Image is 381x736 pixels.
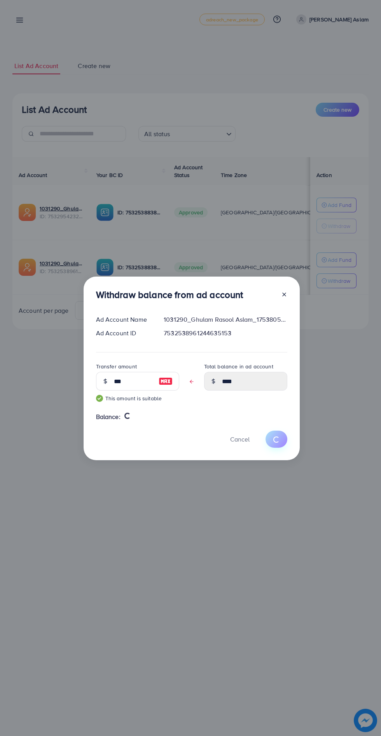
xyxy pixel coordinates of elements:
[157,315,293,324] div: 1031290_Ghulam Rasool Aslam_1753805901568
[96,394,179,402] small: This amount is suitable
[220,431,259,447] button: Cancel
[159,377,173,386] img: image
[157,329,293,338] div: 7532538961244635153
[90,315,158,324] div: Ad Account Name
[96,363,137,370] label: Transfer amount
[204,363,273,370] label: Total balance in ad account
[96,412,121,421] span: Balance:
[96,395,103,402] img: guide
[90,329,158,338] div: Ad Account ID
[230,435,250,443] span: Cancel
[96,289,243,300] h3: Withdraw balance from ad account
